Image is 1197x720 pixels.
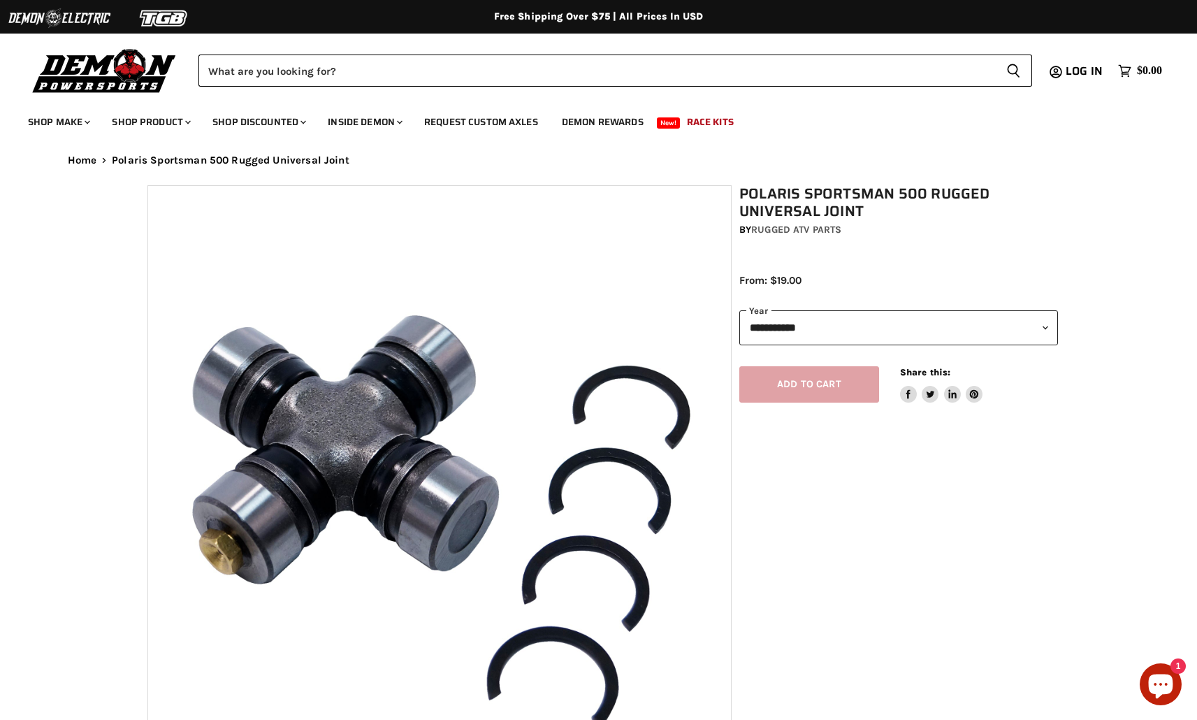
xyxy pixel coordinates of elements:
span: $0.00 [1137,64,1162,78]
div: by [739,222,1058,238]
a: Request Custom Axles [414,108,549,136]
div: Free Shipping Over $75 | All Prices In USD [40,10,1158,23]
span: Polaris Sportsman 500 Rugged Universal Joint [112,154,349,166]
aside: Share this: [900,366,983,403]
a: Home [68,154,97,166]
nav: Breadcrumbs [40,154,1158,166]
select: year [739,310,1058,345]
a: Race Kits [676,108,744,136]
a: Shop Product [101,108,199,136]
inbox-online-store-chat: Shopify online store chat [1136,663,1186,709]
h1: Polaris Sportsman 500 Rugged Universal Joint [739,185,1058,220]
span: Log in [1066,62,1103,80]
ul: Main menu [17,102,1159,136]
span: From: $19.00 [739,274,801,287]
a: Demon Rewards [551,108,654,136]
img: TGB Logo 2 [112,5,217,31]
a: Rugged ATV Parts [751,224,841,236]
button: Search [995,55,1032,87]
form: Product [198,55,1032,87]
img: Demon Powersports [28,45,181,95]
span: New! [657,117,681,129]
span: Share this: [900,367,950,377]
a: Shop Discounted [202,108,314,136]
a: Log in [1059,65,1111,78]
a: Inside Demon [317,108,411,136]
a: $0.00 [1111,61,1169,81]
a: Shop Make [17,108,99,136]
img: Demon Electric Logo 2 [7,5,112,31]
input: Search [198,55,995,87]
